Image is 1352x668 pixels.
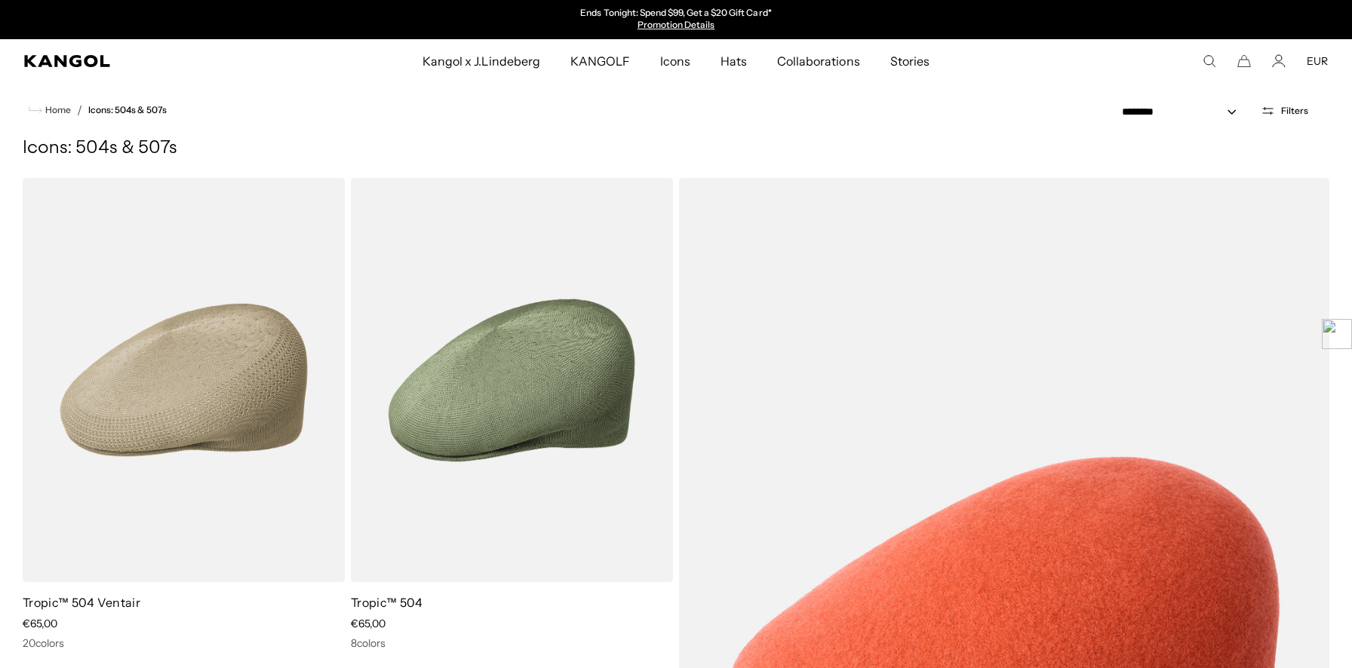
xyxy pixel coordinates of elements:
div: Announcement [521,8,831,32]
span: Hats [721,39,747,83]
button: Cart [1237,54,1251,68]
img: logo.png [1322,319,1352,349]
h1: Icons: 504s & 507s [23,137,1329,160]
div: 20 colors [23,636,345,650]
a: Hats [705,39,762,83]
a: Tropic™ 504 [351,595,423,610]
img: Tropic™ 504 [351,178,673,582]
a: Kangol x J.Lindeberg [407,39,555,83]
a: Home [29,103,71,117]
span: Stories [890,39,929,83]
a: KANGOLF [555,39,645,83]
span: €65,00 [351,617,386,630]
button: EUR [1307,54,1328,68]
a: Collaborations [762,39,874,83]
a: Stories [875,39,945,83]
span: Kangol x J.Lindeberg [422,39,540,83]
select: Sort by: Featured [1116,104,1252,120]
button: Open filters [1252,104,1317,118]
a: Tropic™ 504 Ventair [23,595,140,610]
span: €65,00 [23,617,57,630]
span: Home [42,105,71,115]
summary: Search here [1203,54,1216,68]
a: Account [1272,54,1286,68]
span: Icons [660,39,690,83]
span: Collaborations [777,39,859,83]
slideshow-component: Announcement bar [521,8,831,32]
span: Filters [1281,106,1308,116]
a: Kangol [24,55,280,67]
a: Promotion Details [638,19,714,30]
img: Tropic™ 504 Ventair [23,178,345,582]
span: KANGOLF [570,39,630,83]
div: 1 of 2 [521,8,831,32]
a: Icons: 504s & 507s [88,105,167,115]
div: 8 colors [351,636,673,650]
a: Icons [645,39,705,83]
li: / [71,101,82,119]
p: Ends Tonight: Spend $99, Get a $20 Gift Card* [580,8,771,20]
